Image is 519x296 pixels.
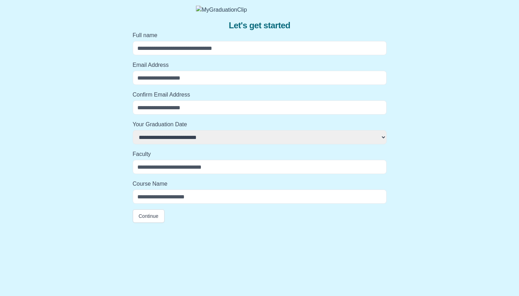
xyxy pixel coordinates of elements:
[133,180,387,188] label: Course Name
[133,150,387,158] label: Faculty
[133,31,387,40] label: Full name
[133,120,387,129] label: Your Graduation Date
[133,209,165,223] button: Continue
[229,20,290,31] span: Let's get started
[133,91,387,99] label: Confirm Email Address
[133,61,387,69] label: Email Address
[196,6,323,14] img: MyGraduationClip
